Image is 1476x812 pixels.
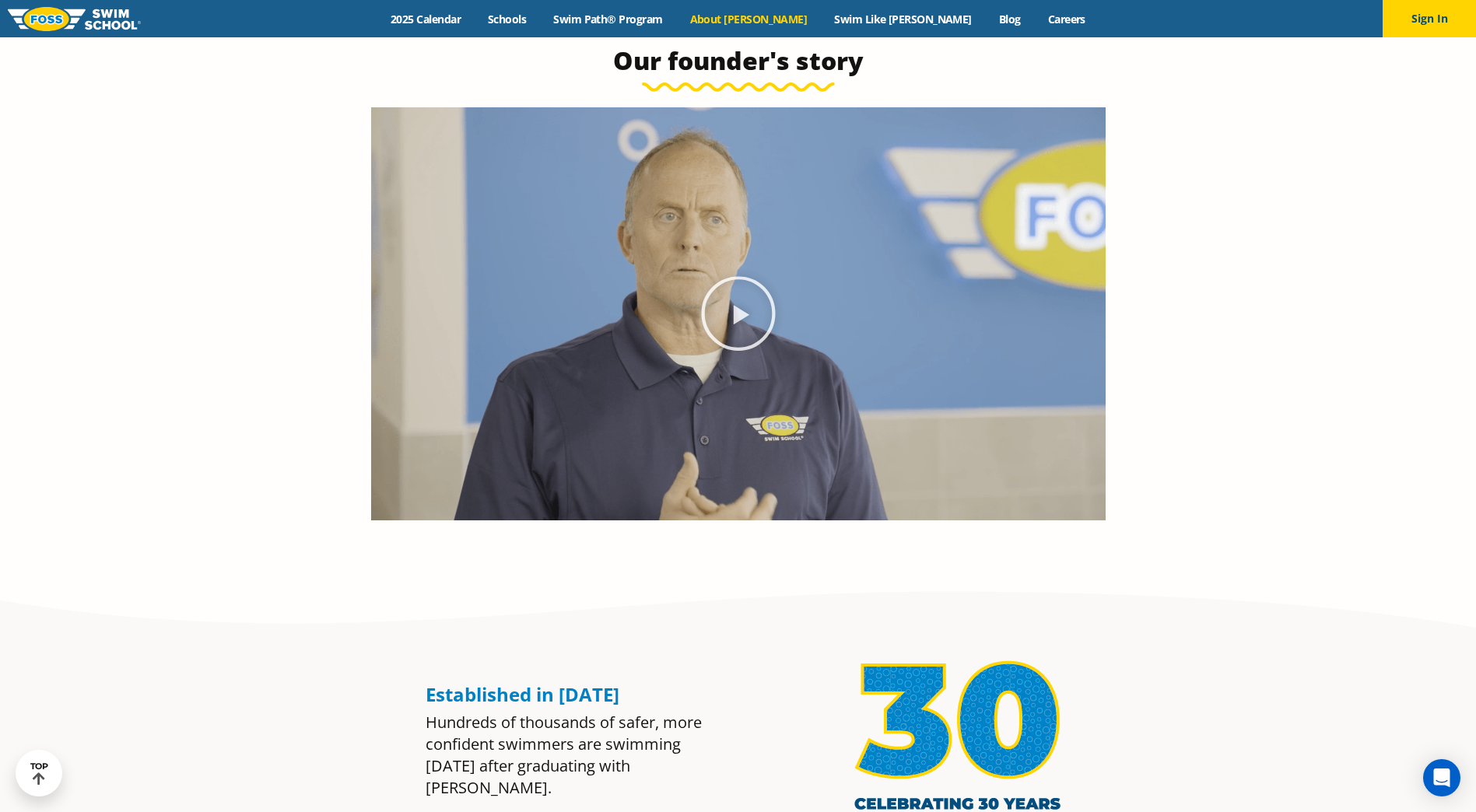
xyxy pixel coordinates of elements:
a: Blog [985,12,1034,26]
a: Swim Path® Program [540,12,676,26]
a: About [PERSON_NAME] [676,12,821,26]
a: Careers [1034,12,1099,26]
img: FOSS Swim School Logo [8,7,141,31]
div: Play Video [699,275,777,352]
a: Schools [475,12,540,26]
a: 2025 Calendar [377,12,475,26]
h3: Our founder's story [371,45,1106,76]
div: Hundreds of thousands of safer, more confident swimmers are swimming [DATE] after graduating with... [426,712,715,799]
div: TOP [30,761,48,786]
a: Swim Like [PERSON_NAME] [821,12,986,26]
div: Open Intercom Messenger [1423,759,1460,796]
span: Established in [DATE] [426,681,619,707]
